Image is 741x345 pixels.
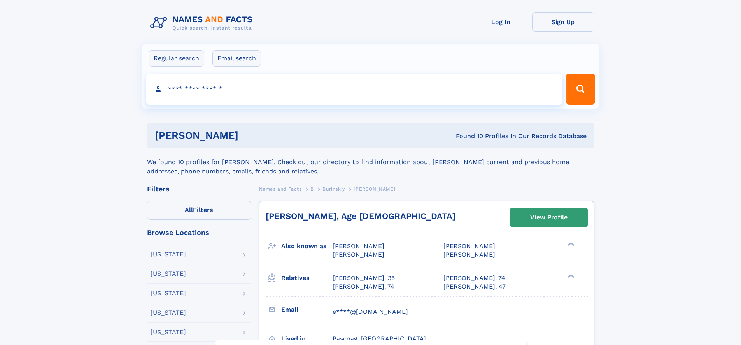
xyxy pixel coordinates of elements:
[566,242,575,247] div: ❯
[151,310,186,316] div: [US_STATE]
[333,274,395,282] a: [PERSON_NAME], 35
[354,186,395,192] span: [PERSON_NAME]
[310,184,314,194] a: B
[443,251,495,258] span: [PERSON_NAME]
[151,271,186,277] div: [US_STATE]
[322,186,345,192] span: Burinskiy
[147,186,251,193] div: Filters
[281,303,333,316] h3: Email
[155,131,347,140] h1: [PERSON_NAME]
[530,208,568,226] div: View Profile
[281,271,333,285] h3: Relatives
[146,74,563,105] input: search input
[443,274,505,282] a: [PERSON_NAME], 74
[333,282,394,291] a: [PERSON_NAME], 74
[310,186,314,192] span: B
[470,12,532,32] a: Log In
[151,251,186,257] div: [US_STATE]
[281,240,333,253] h3: Also known as
[322,184,345,194] a: Burinskiy
[532,12,594,32] a: Sign Up
[333,251,384,258] span: [PERSON_NAME]
[347,132,587,140] div: Found 10 Profiles In Our Records Database
[147,12,259,33] img: Logo Names and Facts
[566,273,575,278] div: ❯
[510,208,587,227] a: View Profile
[443,242,495,250] span: [PERSON_NAME]
[259,184,302,194] a: Names and Facts
[149,50,204,67] label: Regular search
[566,74,595,105] button: Search Button
[151,329,186,335] div: [US_STATE]
[266,211,455,221] a: [PERSON_NAME], Age [DEMOGRAPHIC_DATA]
[147,148,594,176] div: We found 10 profiles for [PERSON_NAME]. Check out our directory to find information about [PERSON...
[151,290,186,296] div: [US_STATE]
[147,201,251,220] label: Filters
[147,229,251,236] div: Browse Locations
[185,206,193,214] span: All
[212,50,261,67] label: Email search
[443,282,506,291] a: [PERSON_NAME], 47
[333,242,384,250] span: [PERSON_NAME]
[333,335,426,342] span: Pascoag, [GEOGRAPHIC_DATA]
